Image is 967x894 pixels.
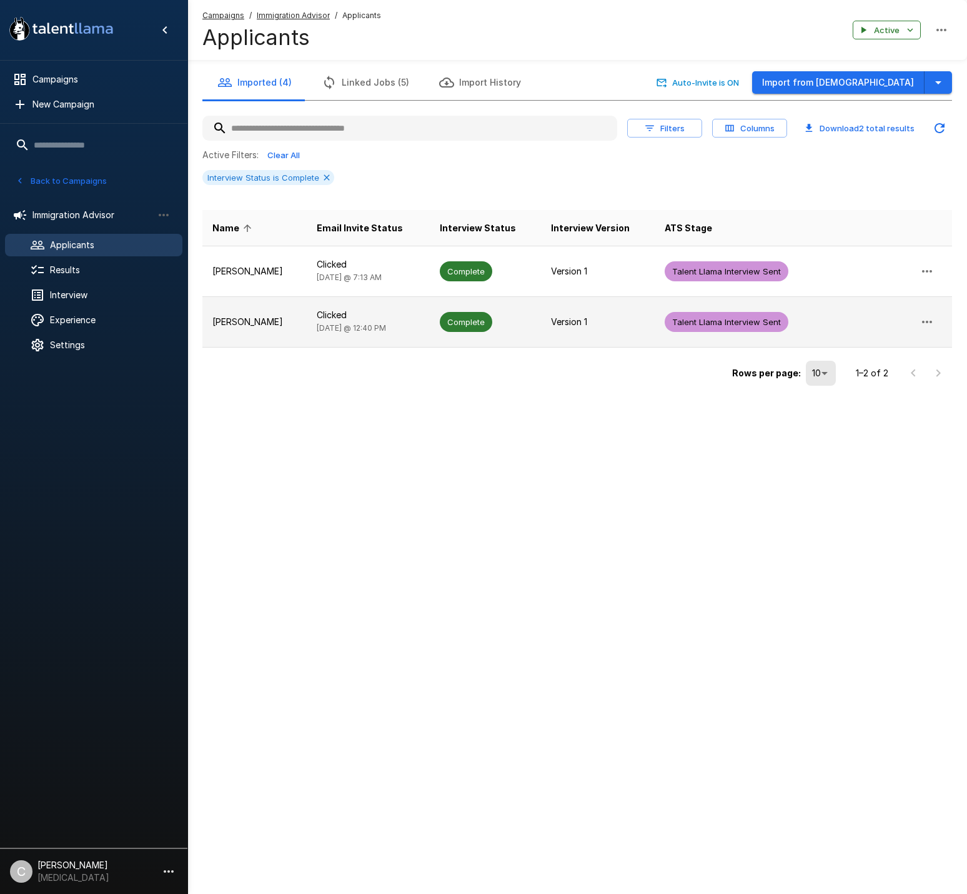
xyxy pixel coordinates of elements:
span: Complete [440,266,492,278]
span: Interview Status is Complete [202,173,324,183]
p: Version 1 [551,316,645,328]
button: Updated Today - 1:32 PM [927,116,952,141]
p: [PERSON_NAME] [212,265,297,278]
span: ATS Stage [665,221,712,236]
button: Download2 total results [797,119,922,138]
span: / [249,9,252,22]
p: [PERSON_NAME] [212,316,297,328]
u: Immigration Advisor [257,11,330,20]
p: Rows per page: [732,367,801,379]
button: Imported (4) [202,65,307,100]
p: Version 1 [551,265,645,278]
span: [DATE] @ 7:13 AM [317,273,382,282]
span: Interview Version [551,221,630,236]
p: Clicked [317,309,419,321]
h4: Applicants [202,24,381,51]
span: Talent Llama Interview Sent [665,316,788,328]
button: Filters [627,119,702,138]
span: [DATE] @ 12:40 PM [317,323,386,333]
span: Name [212,221,255,236]
div: Interview Status is Complete [202,170,334,185]
button: Auto-Invite is ON [654,73,742,93]
span: Applicants [342,9,381,22]
div: 10 [806,361,836,386]
span: Interview Status [440,221,516,236]
p: Clicked [317,258,419,271]
button: Active [853,21,921,40]
p: Active Filters: [202,149,259,161]
u: Campaigns [202,11,244,20]
span: / [335,9,337,22]
button: Clear All [264,146,304,165]
button: Linked Jobs (5) [307,65,424,100]
button: Import History [424,65,536,100]
span: Complete [440,316,492,328]
button: Import from [DEMOGRAPHIC_DATA] [752,71,925,94]
span: Talent Llama Interview Sent [665,266,788,278]
p: 1–2 of 2 [856,367,888,379]
button: Columns [712,119,787,138]
span: Email Invite Status [317,221,403,236]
